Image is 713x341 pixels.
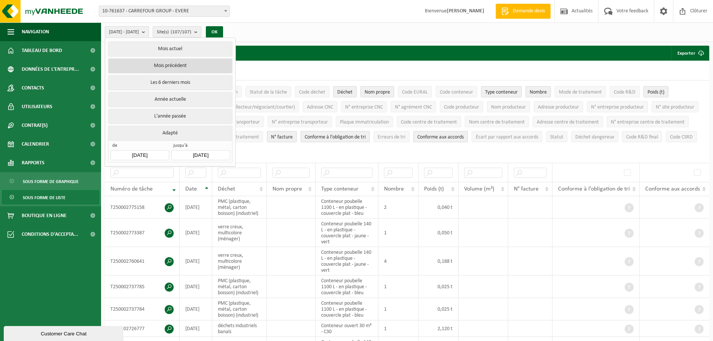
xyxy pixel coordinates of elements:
span: Statut de la tâche [250,89,287,95]
span: Conditions d'accepta... [22,225,78,244]
span: 10-761637 - CARREFOUR GROUP - EVERE [99,6,229,16]
span: Numéro de tâche [110,186,153,192]
td: 1 [378,298,418,320]
span: Poids (t) [424,186,444,192]
span: 10-761637 - CARREFOUR GROUP - EVERE [99,6,230,17]
td: T250002773387 [105,219,180,247]
button: N° entreprise CNCN° entreprise CNC: Activate to sort [341,101,387,112]
span: Calendrier [22,135,49,153]
span: Nom propre [272,186,302,192]
span: Statut [550,134,563,140]
td: 0,025 t [418,275,458,298]
button: N° site producteurN° site producteur : Activate to sort [652,101,698,112]
span: N° site producteur [656,104,694,110]
td: 0,025 t [418,298,458,320]
span: Code CSRD [670,134,693,140]
span: Adresse producteur [538,104,579,110]
button: Code déchetCode déchet: Activate to sort [295,86,329,97]
span: Conforme aux accords [645,186,700,192]
button: N° entreprise producteurN° entreprise producteur: Activate to sort [587,101,648,112]
td: 1 [378,275,418,298]
td: 1 [378,219,418,247]
td: 2,120 t [418,320,458,337]
td: Conteneur poubelle 1100 L - en plastique - couvercle plat - bleu [316,298,378,320]
td: 2 [378,196,418,219]
iframe: chat widget [4,325,125,341]
td: Conteneur ouvert 30 m³ - C30 [316,320,378,337]
button: Code EURALCode EURAL: Activate to sort [398,86,432,97]
button: Adapté [108,126,232,140]
td: Conteneur poubelle 140 L - en plastique - couvercle plat - jaune - vert [316,219,378,247]
button: Nom centre de traitementNom centre de traitement: Activate to sort [465,116,529,127]
button: Mois actuel [108,42,232,57]
count: (107/107) [171,30,191,34]
span: Nom centre de traitement [469,119,525,125]
button: Plaque immatriculationPlaque immatriculation: Activate to sort [336,116,393,127]
button: Code R&DCode R&amp;D: Activate to sort [610,86,640,97]
span: Sous forme de liste [23,191,65,205]
span: Rapports [22,153,45,172]
button: Nom producteurNom producteur: Activate to sort [487,101,530,112]
span: Boutique en ligne [22,206,67,225]
span: N° entreprise producteur [591,104,644,110]
span: Nom producteur [491,104,526,110]
td: PMC (plastique, métal, carton boisson) (industriel) [212,275,267,298]
span: Conforme aux accords [417,134,464,140]
span: N° entreprise centre de traitement [611,119,685,125]
strong: [PERSON_NAME] [447,8,484,14]
span: Mode de traitement [559,89,602,95]
span: Demande devis [511,7,547,15]
span: Code R&D [614,89,636,95]
span: Sous forme de graphique [23,174,79,189]
button: N° entreprise centre de traitementN° entreprise centre de traitement: Activate to sort [607,116,689,127]
span: Navigation [22,22,49,41]
td: Conteneur poubelle 1100 L - en plastique - couvercle plat - bleu [316,196,378,219]
span: N° facture [514,186,539,192]
span: Poids (t) [648,89,664,95]
span: Nom propre [365,89,390,95]
span: Déchet [218,186,235,192]
button: Mode de traitementMode de traitement: Activate to sort [555,86,606,97]
span: Date [185,186,197,192]
td: Conteneur poubelle 140 L - en plastique - couvercle plat - jaune - vert [316,247,378,275]
span: Plaque immatriculation [340,119,389,125]
span: jusqu'à [171,143,230,150]
td: 0,050 t [418,219,458,247]
span: Nom CNC (collecteur/négociant/courtier) [208,104,295,110]
button: Nom propreNom propre: Activate to sort [360,86,394,97]
span: Tableau de bord [22,41,62,60]
span: Site(s) [157,27,191,38]
span: Adresse CNC [307,104,333,110]
td: [DATE] [180,219,212,247]
button: Déchet dangereux : Activate to sort [571,131,618,142]
span: N° agrément CNC [395,104,432,110]
td: 0,040 t [418,196,458,219]
button: Statut de la tâcheStatut de la tâche: Activate to sort [246,86,291,97]
span: Type conteneur [321,186,359,192]
button: N° entreprise transporteurN° entreprise transporteur: Activate to sort [268,116,332,127]
button: Poids (t)Poids (t): Activate to sort [643,86,668,97]
span: N° entreprise transporteur [272,119,328,125]
span: Nombre [384,186,404,192]
span: Contacts [22,79,44,97]
td: 0,188 t [418,247,458,275]
td: T250002737784 [105,298,180,320]
span: Code centre de traitement [401,119,457,125]
span: Conforme à l’obligation de tri [305,134,366,140]
span: N° entreprise CNC [345,104,383,110]
button: Code centre de traitementCode centre de traitement: Activate to sort [397,116,461,127]
span: Code producteur [444,104,479,110]
span: Code EURAL [402,89,428,95]
td: verre creux, multicolore (ménager) [212,247,267,275]
a: Demande devis [496,4,551,19]
button: Code producteurCode producteur: Activate to sort [440,101,483,112]
button: Mois précédent [108,58,232,73]
button: Code CSRDCode CSRD: Activate to sort [666,131,697,142]
span: Erreurs de tri [378,134,405,140]
button: Site(s)(107/107) [153,26,201,37]
span: Code conteneur [440,89,473,95]
span: Code déchet [299,89,325,95]
button: DéchetDéchet: Activate to sort [333,86,357,97]
button: StatutStatut: Activate to sort [546,131,567,142]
